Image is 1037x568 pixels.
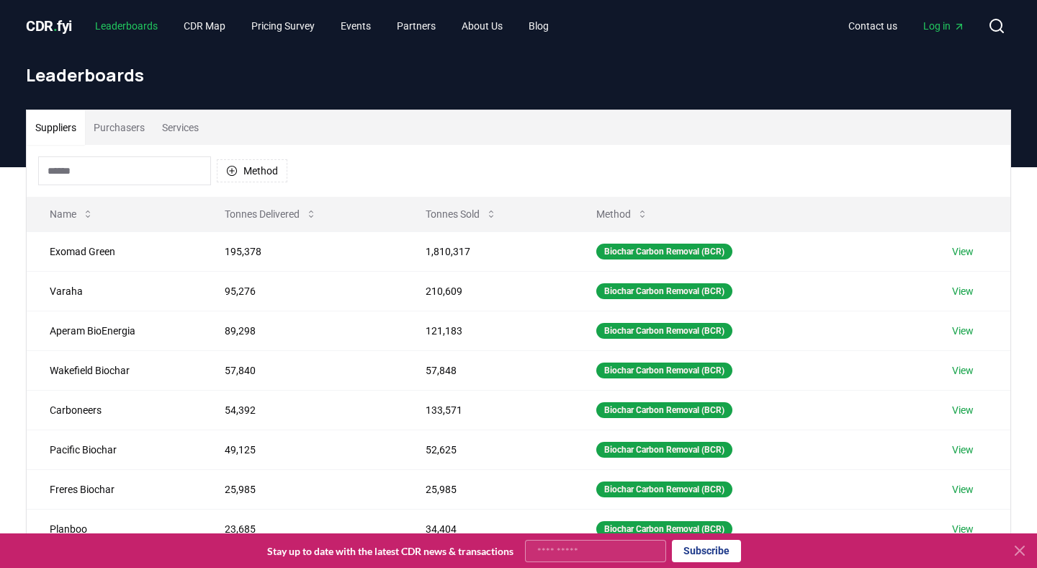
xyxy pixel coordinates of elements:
td: 133,571 [403,390,573,430]
td: 1,810,317 [403,231,573,271]
div: Biochar Carbon Removal (BCR) [596,323,732,339]
span: CDR fyi [26,17,72,35]
div: Biochar Carbon Removal (BCR) [596,442,732,458]
a: Blog [517,13,560,39]
td: 121,183 [403,311,573,350]
td: Exomad Green [27,231,202,271]
td: Aperam BioEnergia [27,311,202,350]
div: Biochar Carbon Removal (BCR) [596,283,732,299]
h1: Leaderboards [26,63,1011,86]
button: Method [585,200,660,228]
td: 95,276 [202,271,403,311]
div: Biochar Carbon Removal (BCR) [596,402,732,418]
td: 57,840 [202,350,403,390]
button: Services [153,110,207,145]
button: Suppliers [27,110,85,145]
a: Partners [385,13,447,39]
td: 25,985 [202,469,403,509]
a: View [952,443,974,457]
a: View [952,284,974,298]
nav: Main [837,13,977,39]
a: View [952,324,974,338]
button: Purchasers [85,110,153,145]
td: 25,985 [403,469,573,509]
span: Log in [923,19,965,33]
a: Events [329,13,382,39]
div: Biochar Carbon Removal (BCR) [596,482,732,497]
td: 195,378 [202,231,403,271]
nav: Main [84,13,560,39]
td: Wakefield Biochar [27,350,202,390]
a: Log in [912,13,977,39]
button: Tonnes Delivered [213,200,328,228]
td: 54,392 [202,390,403,430]
a: Leaderboards [84,13,169,39]
button: Tonnes Sold [414,200,508,228]
td: 23,685 [202,509,403,549]
a: View [952,403,974,417]
span: . [53,17,58,35]
td: Varaha [27,271,202,311]
a: Contact us [837,13,909,39]
a: CDR Map [172,13,237,39]
td: Pacific Biochar [27,430,202,469]
div: Biochar Carbon Removal (BCR) [596,521,732,537]
td: 49,125 [202,430,403,469]
a: View [952,482,974,497]
td: 210,609 [403,271,573,311]
a: View [952,363,974,378]
a: View [952,244,974,259]
td: 52,625 [403,430,573,469]
a: View [952,522,974,536]
a: CDR.fyi [26,16,72,36]
td: Planboo [27,509,202,549]
div: Biochar Carbon Removal (BCR) [596,244,732,259]
a: Pricing Survey [240,13,326,39]
td: Freres Biochar [27,469,202,509]
td: 57,848 [403,350,573,390]
td: 34,404 [403,509,573,549]
button: Method [217,159,287,182]
td: 89,298 [202,311,403,350]
div: Biochar Carbon Removal (BCR) [596,363,732,378]
td: Carboneers [27,390,202,430]
button: Name [38,200,105,228]
a: About Us [450,13,514,39]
